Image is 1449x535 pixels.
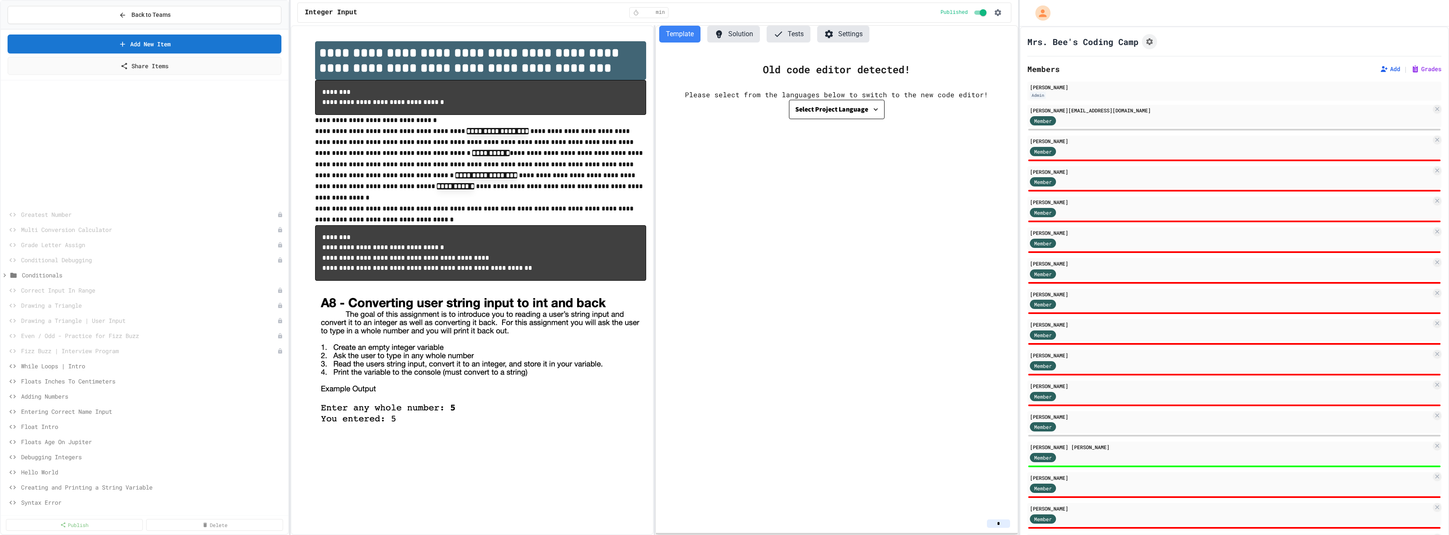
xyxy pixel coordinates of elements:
span: Member [1034,515,1052,523]
div: [PERSON_NAME] [1030,321,1431,328]
div: [PERSON_NAME] [1030,168,1431,176]
div: [PERSON_NAME] [1030,413,1431,421]
a: Delete [146,519,283,531]
span: Debugging Integers [21,452,285,461]
div: Admin [1030,92,1046,99]
div: Unpublished [277,318,283,324]
div: Unpublished [277,242,283,248]
div: Old code editor detected! [763,62,910,77]
button: Select Project Language [789,100,885,119]
span: Grade Letter Assign [21,240,277,249]
span: Even / Odd - Practice for Fizz Buzz [21,331,277,340]
button: Grades [1411,65,1441,73]
span: Member [1034,270,1052,278]
div: [PERSON_NAME] [1030,260,1431,267]
div: Please select from the languages below to switch to the new code editor! [685,90,988,100]
span: Member [1034,454,1052,461]
span: Correct Input In Range [21,286,277,295]
span: | [1404,64,1408,74]
div: [PERSON_NAME] [1030,83,1439,91]
div: My Account [1027,3,1053,23]
div: Unpublished [277,333,283,339]
div: Select Project Language [795,104,868,115]
span: Greatest Number [21,210,277,219]
a: Share Items [8,57,281,75]
span: Member [1034,178,1052,186]
button: Tests [767,26,810,43]
span: Integer Input [305,8,357,18]
span: Member [1034,117,1052,125]
div: [PERSON_NAME] [1030,505,1431,512]
button: Settings [817,26,869,43]
div: Unpublished [277,227,283,233]
div: Unpublished [277,348,283,354]
div: Unpublished [277,303,283,309]
button: Back to Teams [8,6,281,24]
span: Member [1034,484,1052,492]
span: Published [941,9,968,16]
span: Member [1034,240,1052,247]
span: min [656,9,665,16]
a: Add New Item [8,35,281,53]
span: Conditionals [22,271,285,279]
div: [PERSON_NAME] [1030,382,1431,390]
span: Adding Numbers [21,392,285,401]
span: Floats Age On Jupiter [21,437,285,446]
span: Member [1034,209,1052,216]
div: Content is published and visible to students [941,8,988,18]
span: Member [1034,301,1052,308]
span: Creating and Printing a String Variable [21,483,285,492]
div: [PERSON_NAME][EMAIL_ADDRESS][DOMAIN_NAME] [1030,106,1431,114]
iframe: chat widget [1414,501,1441,527]
h1: Mrs. Bee's Coding Camp [1027,36,1139,48]
button: Assignment Settings [1142,34,1157,49]
div: Unpublished [277,212,283,218]
span: Member [1034,148,1052,155]
button: Add [1380,65,1400,73]
button: Solution [707,26,760,43]
div: [PERSON_NAME] [1030,137,1431,145]
span: Drawing a Triangle [21,301,277,310]
div: Unpublished [277,257,283,263]
iframe: chat widget [1379,465,1441,500]
span: Syntax Error [21,498,285,507]
span: Back to Teams [131,11,171,19]
span: Entering Correct Name Input [21,407,285,416]
span: Fizz Buzz | Interview Program [21,346,277,355]
span: Member [1034,423,1052,431]
button: Template [659,26,700,43]
span: Member [1034,331,1052,339]
span: Drawing a Triangle | User Input [21,316,277,325]
span: Member [1034,393,1052,400]
span: Member [1034,362,1052,370]
span: Float Intro [21,422,285,431]
div: [PERSON_NAME] [1030,474,1431,482]
div: [PERSON_NAME] [1030,351,1431,359]
div: [PERSON_NAME] [PERSON_NAME] [1030,443,1431,451]
span: While Loops | Intro [21,362,285,370]
span: Conditional Debugging [21,256,277,264]
div: [PERSON_NAME] [1030,229,1431,237]
div: [PERSON_NAME] [1030,290,1431,298]
div: Unpublished [277,287,283,293]
span: Hello World [21,468,285,476]
h2: Members [1027,63,1060,75]
span: Floats Inches To Centimeters [21,377,285,386]
div: [PERSON_NAME] [1030,198,1431,206]
span: Multi Conversion Calculator [21,225,277,234]
a: Publish [6,519,143,531]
